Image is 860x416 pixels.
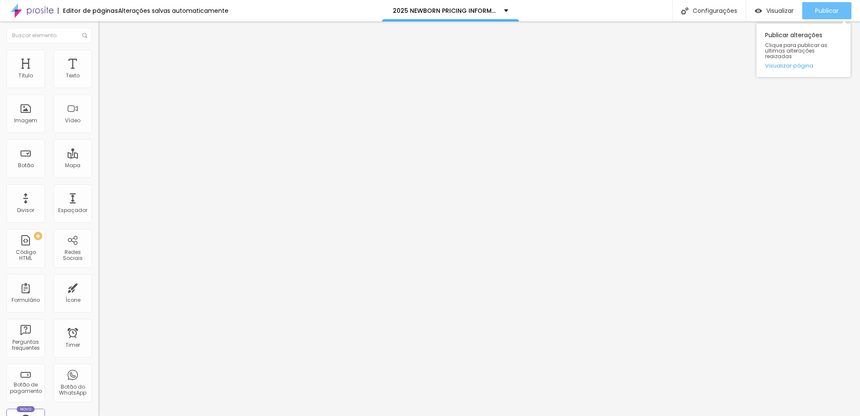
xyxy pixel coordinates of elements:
[118,8,228,14] div: Alterações salvas automaticamente
[98,21,860,416] iframe: Editor
[18,162,34,168] div: Botão
[755,7,762,15] img: view-1.svg
[17,406,35,412] div: Novo
[6,28,92,43] input: Buscar elemento
[56,249,89,262] div: Redes Sociais
[14,118,37,124] div: Imagem
[756,24,851,77] div: Publicar alterações
[58,8,118,14] div: Editor de páginas
[82,33,87,38] img: Icone
[765,63,842,68] a: Visualizar página
[12,297,40,303] div: Formulário
[58,207,87,213] div: Espaçador
[65,162,80,168] div: Mapa
[18,73,33,79] div: Título
[9,249,42,262] div: Código HTML
[681,7,688,15] img: Icone
[17,207,34,213] div: Divisor
[9,382,42,394] div: Botão de pagamento
[65,118,80,124] div: Vídeo
[65,342,80,348] div: Timer
[766,7,794,14] span: Visualizar
[746,2,802,19] button: Visualizar
[9,339,42,351] div: Perguntas frequentes
[65,297,80,303] div: Ícone
[815,7,839,14] span: Publicar
[56,384,89,396] div: Botão do WhatsApp
[66,73,80,79] div: Texto
[393,8,498,14] p: 2025 NEWBORN PRICING INFORMATION
[802,2,851,19] button: Publicar
[765,42,842,59] span: Clique para publicar as ultimas alterações reaizadas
